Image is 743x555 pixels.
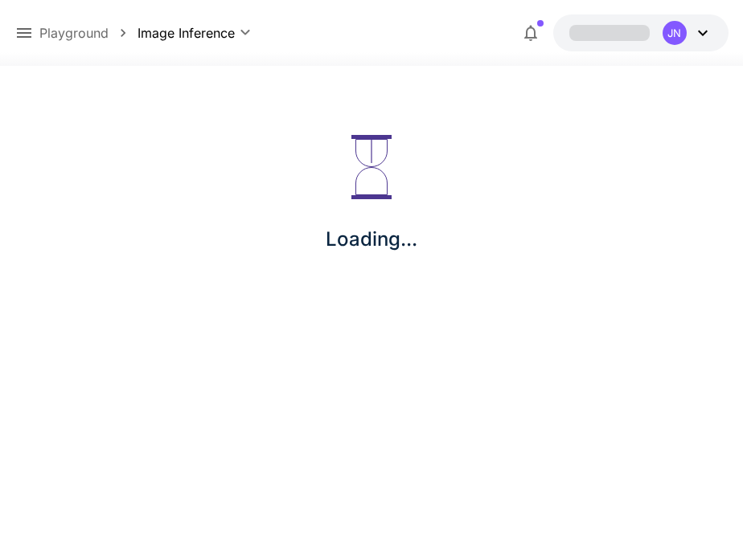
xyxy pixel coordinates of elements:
p: Loading... [326,225,417,254]
button: JN [553,14,729,51]
span: Image Inference [138,23,235,43]
nav: breadcrumb [39,23,138,43]
a: Playground [39,23,109,43]
div: JN [663,21,687,45]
